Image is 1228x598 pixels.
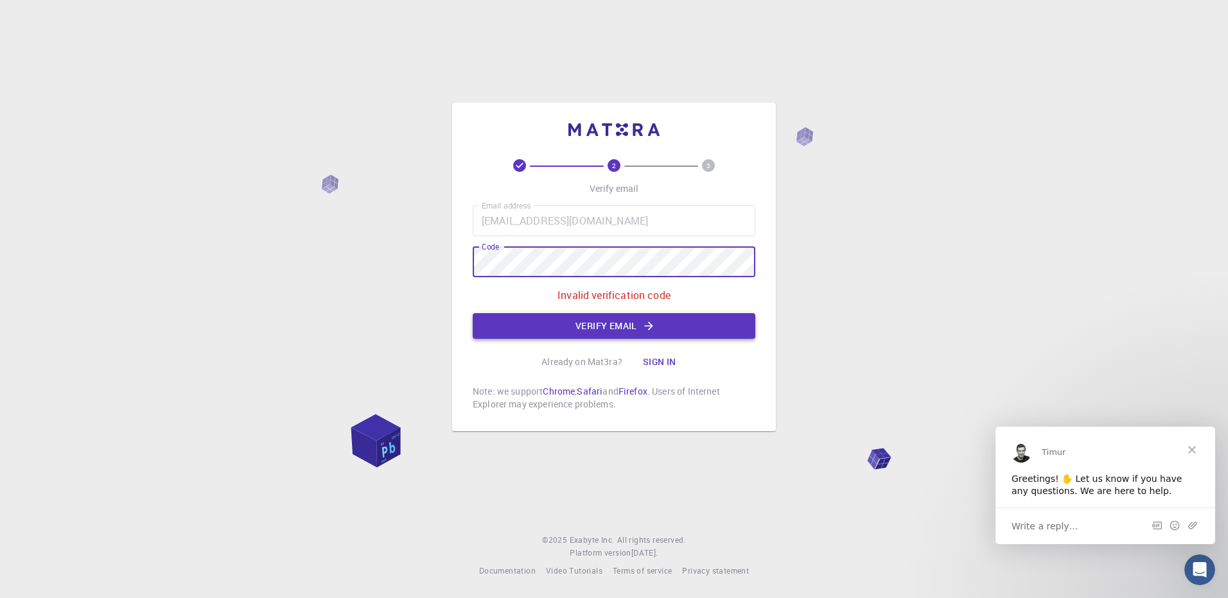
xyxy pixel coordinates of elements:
p: Note: we support , and . Users of Internet Explorer may experience problems. [473,385,755,411]
label: Email address [482,200,531,211]
span: Privacy statement [682,565,749,576]
a: Exabyte Inc. [570,534,615,547]
span: © 2025 [542,534,569,547]
a: Terms of service [613,565,672,577]
label: Code [482,241,499,252]
a: Privacy statement [682,565,749,577]
a: Video Tutorials [546,565,602,577]
span: Documentation [479,565,536,576]
span: Video Tutorials [546,565,602,576]
a: Chrome [543,385,575,397]
a: [DATE]. [631,547,658,560]
button: Sign in [633,349,687,375]
p: Invalid verification code [557,287,671,303]
p: Verify email [590,182,639,195]
a: Documentation [479,565,536,577]
span: Terms of service [613,565,672,576]
span: [DATE] . [631,547,658,558]
span: All rights reserved. [617,534,686,547]
button: Verify email [473,313,755,339]
a: Safari [577,385,602,397]
span: Exabyte Inc. [570,534,615,545]
text: 3 [706,161,710,170]
iframe: Intercom live chat message [996,427,1215,544]
a: Firefox [618,385,647,397]
p: Already on Mat3ra? [541,355,622,368]
iframe: Intercom live chat [1184,554,1215,585]
text: 2 [612,161,616,170]
span: Platform version [570,547,631,560]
